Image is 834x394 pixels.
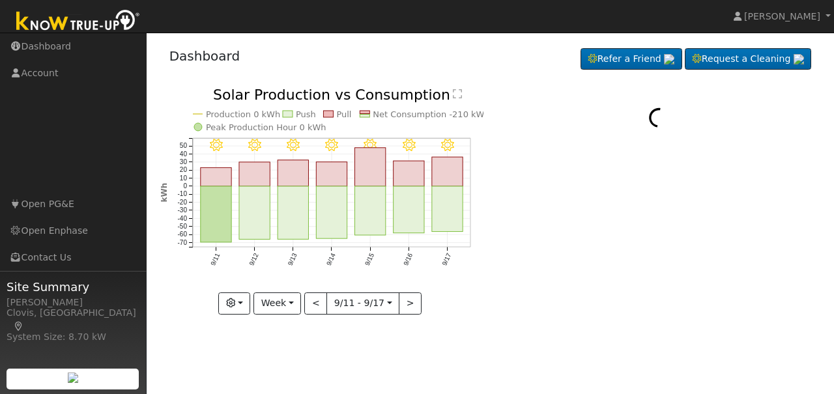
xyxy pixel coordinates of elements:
[68,373,78,383] img: retrieve
[581,48,682,70] a: Refer a Friend
[169,48,240,64] a: Dashboard
[7,306,139,333] div: Clovis, [GEOGRAPHIC_DATA]
[7,330,139,344] div: System Size: 8.70 kW
[685,48,811,70] a: Request a Cleaning
[794,54,804,64] img: retrieve
[7,296,139,309] div: [PERSON_NAME]
[664,54,674,64] img: retrieve
[7,278,139,296] span: Site Summary
[13,321,25,331] a: Map
[10,7,147,36] img: Know True-Up
[744,11,820,21] span: [PERSON_NAME]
